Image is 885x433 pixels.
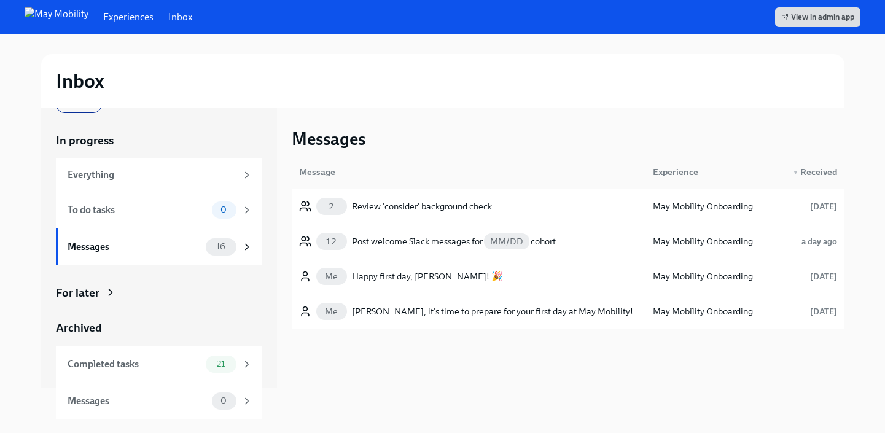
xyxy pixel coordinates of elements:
a: Messages16 [56,228,262,265]
div: Review 'consider' background check [352,199,638,214]
div: Happy first day, [PERSON_NAME]! 🎉 [352,269,638,284]
div: Experience [648,165,768,179]
span: Me [318,307,345,316]
span: Me [318,272,345,281]
div: Message [294,165,643,179]
div: MeHappy first day, [PERSON_NAME]! 🎉May Mobility Onboarding[DATE] [292,259,844,294]
div: 12Post welcome Slack messages forMM/DDcohortMay Mobility Onboardinga day ago [292,224,844,259]
a: For later [56,285,262,301]
span: 0 [213,205,234,214]
span: 21 [209,359,232,369]
a: Me[PERSON_NAME], it's time to prepare for your first day at May Mobility!May Mobility Onboarding[... [292,294,844,329]
span: October 6th, 2025 08:00 [801,236,837,247]
span: 16 [209,242,233,251]
a: Messages0 [56,383,262,419]
strong: [DATE] [810,306,837,317]
div: May Mobility Onboarding [653,199,763,214]
strong: a day ago [801,236,837,247]
span: ▼ [793,170,799,176]
a: To do tasks0 [56,192,262,228]
a: Experiences [103,10,154,24]
a: 12Post welcome Slack messages forMM/DDcohortMay Mobility Onboardinga day ago [292,224,844,259]
h3: Messages [292,128,365,150]
a: 2Review 'consider' background checkMay Mobility Onboarding[DATE] [292,189,844,224]
a: Archived [56,320,262,336]
span: View in admin app [781,11,854,23]
div: May Mobility Onboarding [653,234,763,249]
div: To do tasks [68,203,207,217]
span: 12 [318,237,344,246]
img: May Mobility [25,7,88,27]
div: ▼Received [768,160,842,184]
div: 2Review 'consider' background checkMay Mobility Onboarding[DATE] [292,189,844,224]
a: Inbox [168,10,192,24]
span: MM/DD [484,233,529,249]
div: Completed tasks [68,357,201,371]
a: MeHappy first day, [PERSON_NAME]! 🎉May Mobility Onboarding[DATE] [292,259,844,294]
div: Messages [68,240,201,254]
div: Messages [68,394,207,408]
span: 0 [213,396,234,405]
div: [PERSON_NAME], it's time to prepare for your first day at May Mobility! [352,304,638,319]
a: In progress [56,133,262,149]
span: September 15th, 2025 09:00 [810,271,837,282]
a: View in admin app [775,7,860,27]
strong: [DATE] [810,201,837,212]
div: May Mobility Onboarding [653,304,763,319]
div: Message [294,160,643,184]
div: Experience [643,160,768,184]
span: 2 [321,202,341,211]
div: Received [768,165,842,179]
span: October 7th, 2025 09:47 [810,201,837,212]
h2: Inbox [56,69,104,93]
div: Everything [68,168,236,182]
div: May Mobility Onboarding [653,269,763,284]
div: For later [56,285,99,301]
a: Everything [56,158,262,192]
strong: [DATE] [810,271,837,282]
a: Completed tasks21 [56,346,262,383]
div: Post welcome Slack messages for cohort [352,234,638,249]
span: September 8th, 2025 09:00 [810,306,837,317]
